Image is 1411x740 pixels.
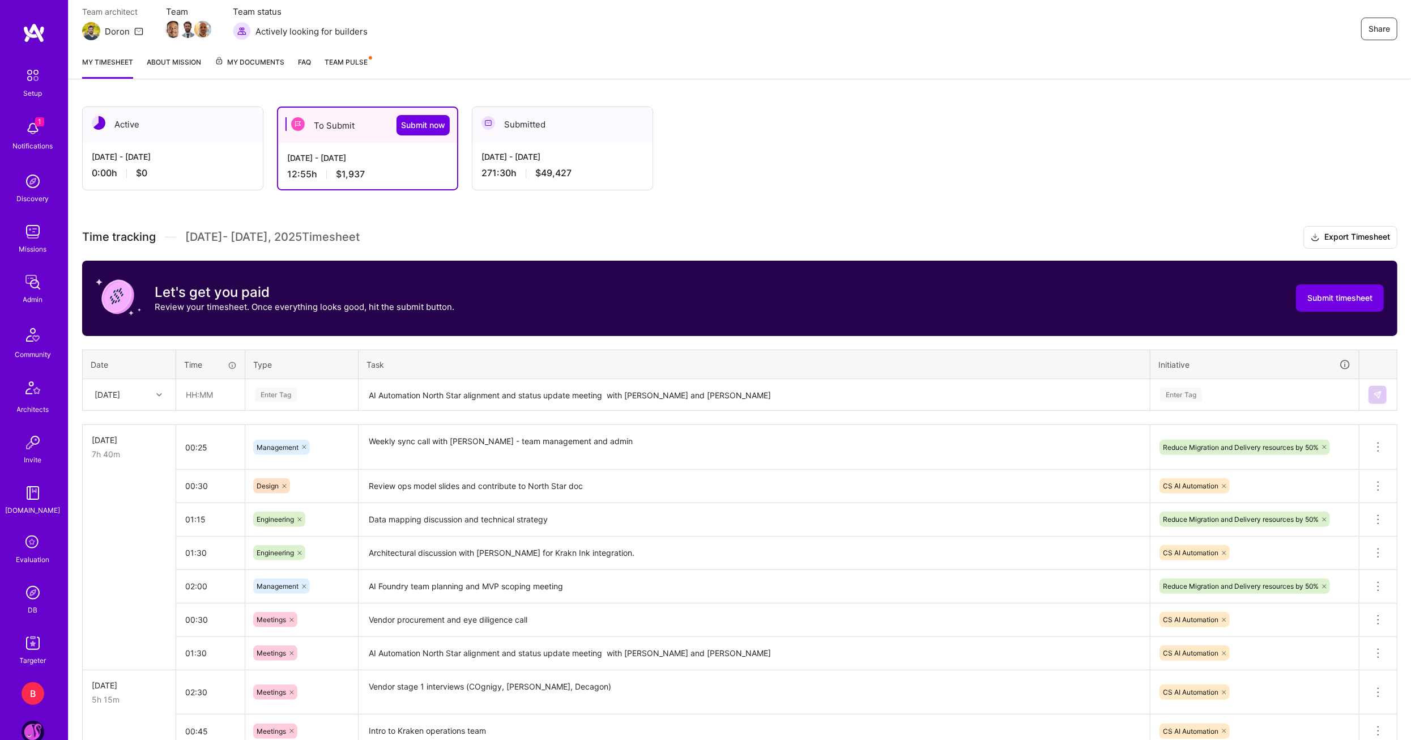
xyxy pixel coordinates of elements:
img: Team Member Avatar [180,21,197,38]
div: Doron [105,25,130,37]
img: Submit [1373,390,1382,399]
div: 0:00 h [92,167,254,179]
input: HH:MM [176,605,245,635]
span: $1,937 [336,168,365,180]
div: To Submit [278,108,457,143]
img: Submitted [481,116,495,130]
input: HH:MM [177,380,244,410]
img: bell [22,117,44,140]
span: CS AI Automation [1163,548,1218,557]
a: My Documents [215,56,284,79]
input: HH:MM [176,571,245,601]
textarea: Architectural discussion with [PERSON_NAME] for Krakn Ink integration. [360,538,1149,569]
img: admin teamwork [22,271,44,294]
div: Enter Tag [1160,386,1202,403]
input: HH:MM [176,471,245,501]
span: Share [1369,23,1390,35]
div: [DATE] [92,434,167,446]
span: Engineering [257,548,294,557]
div: [DATE] [92,679,167,691]
img: discovery [22,170,44,193]
a: Team Pulse [325,56,371,79]
input: HH:MM [176,638,245,668]
i: icon Download [1311,232,1320,244]
img: To Submit [291,117,305,131]
div: Invite [24,454,42,466]
input: HH:MM [176,677,245,707]
div: Submitted [472,107,653,142]
div: Active [83,107,263,142]
textarea: Review ops model slides and contribute to North Star doc [360,471,1149,502]
input: HH:MM [176,432,245,462]
a: Team Member Avatar [195,20,210,39]
textarea: AI Foundry team planning and MVP scoping meeting [360,571,1149,602]
div: Admin [23,294,43,305]
th: Task [359,350,1150,379]
span: Team Pulse [325,58,368,66]
img: Team Member Avatar [165,21,182,38]
span: CS AI Automation [1163,482,1218,490]
div: 271:30 h [481,167,643,179]
span: My Documents [215,56,284,69]
img: Team Architect [82,22,100,40]
i: icon SelectionTeam [22,532,44,554]
img: Admin Search [22,581,44,604]
textarea: AI Automation North Star alignment and status update meeting with [PERSON_NAME] and [PERSON_NAME] [360,638,1149,669]
img: Team Member Avatar [194,21,211,38]
input: HH:MM [176,538,245,568]
th: Type [245,350,359,379]
div: Targeter [20,654,46,666]
div: Initiative [1158,358,1351,371]
img: Skill Targeter [22,632,44,654]
div: Discovery [17,193,49,205]
span: Management [257,582,299,590]
img: coin [96,274,141,320]
span: Reduce Migration and Delivery resources by 50% [1163,515,1319,524]
p: Review your timesheet. Once everything looks good, hit the submit button. [155,301,454,313]
i: icon Chevron [156,392,162,398]
div: Setup [24,87,42,99]
div: [DOMAIN_NAME] [6,504,61,516]
span: 1 [35,117,44,126]
span: Submit timesheet [1307,292,1372,304]
img: Architects [19,376,46,403]
span: Meetings [257,615,286,624]
span: Meetings [257,727,286,735]
img: Invite [22,431,44,454]
img: guide book [22,482,44,504]
div: Community [15,348,51,360]
span: Time tracking [82,230,156,244]
textarea: Weekly sync call with [PERSON_NAME] - team management and admin [360,426,1149,469]
img: Community [19,321,46,348]
span: Meetings [257,688,286,696]
button: Submit timesheet [1296,284,1384,312]
button: Submit now [397,115,450,135]
a: FAQ [298,56,311,79]
div: Evaluation [16,554,50,565]
div: Enter Tag [255,386,297,403]
span: CS AI Automation [1163,649,1218,657]
div: [DATE] - [DATE] [287,152,448,164]
span: Management [257,443,299,452]
div: DB [28,604,38,616]
div: [DATE] [95,389,120,401]
div: 7h 40m [92,448,167,460]
div: Notifications [13,140,53,152]
span: Design [257,482,279,490]
div: Architects [17,403,49,415]
span: CS AI Automation [1163,615,1218,624]
button: Share [1361,18,1397,40]
span: Team status [233,6,368,18]
textarea: Data mapping discussion and technical strategy [360,504,1149,535]
div: [DATE] - [DATE] [92,151,254,163]
input: HH:MM [176,504,245,534]
img: setup [21,63,45,87]
th: Date [83,350,176,379]
div: Time [184,359,237,371]
img: logo [23,23,45,43]
a: About Mission [147,56,201,79]
span: Submit now [401,120,445,131]
a: B [19,682,47,705]
textarea: Vendor stage 1 interviews (COgnigy, [PERSON_NAME], Decagon) [360,671,1149,714]
h3: Let's get you paid [155,284,454,301]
